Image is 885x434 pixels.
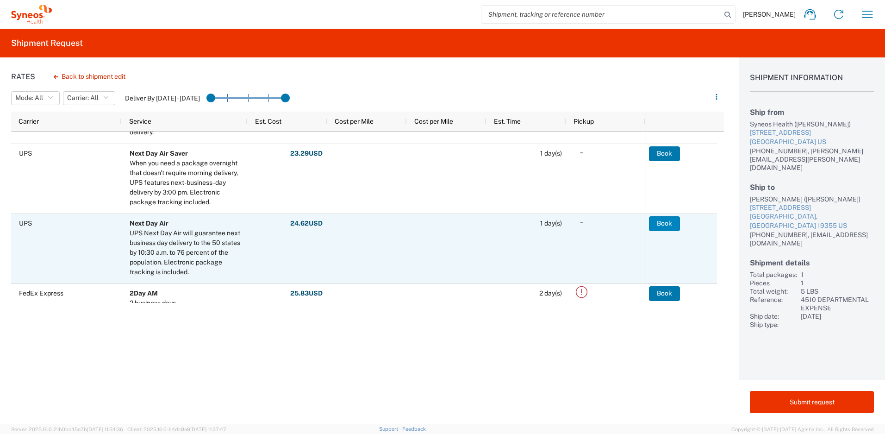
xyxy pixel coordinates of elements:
[750,321,797,329] div: Ship type:
[11,72,35,81] h1: Rates
[63,91,115,105] button: Carrier: All
[750,183,874,192] h2: Ship to
[127,427,226,432] span: Client: 2025.16.0-b4dc8a9
[750,203,874,213] div: [STREET_ADDRESS]
[750,296,797,312] div: Reference:
[539,289,562,297] span: 2 day(s)
[19,118,39,125] span: Carrier
[19,289,63,297] span: FedEx Express
[11,427,123,432] span: Server: 2025.16.0-21b0bc45e7b
[750,73,874,92] h1: Shipment Information
[750,258,874,267] h2: Shipment details
[87,427,123,432] span: [DATE] 11:54:36
[750,312,797,321] div: Ship date:
[130,298,176,308] div: 2 business days
[494,118,521,125] span: Est. Time
[130,220,168,227] b: Next Day Air
[255,118,281,125] span: Est. Cost
[750,279,797,287] div: Pieces
[731,425,874,434] span: Copyright © [DATE]-[DATE] Agistix Inc., All Rights Reserved
[15,94,43,102] span: Mode: All
[335,118,374,125] span: Cost per Mile
[414,118,453,125] span: Cost per Mile
[67,94,99,102] span: Carrier: All
[801,287,874,296] div: 5 LBS
[801,296,874,312] div: 4510 DEPARTMENTAL EXPENSE
[750,287,797,296] div: Total weight:
[130,228,243,277] div: UPS Next Day Air will guarantee next business day delivery to the 50 states by 10:30 a.m. to 76 p...
[649,216,680,231] button: Book
[290,289,323,298] strong: 25.83 USD
[379,426,402,432] a: Support
[290,146,323,161] button: 23.29USD
[750,120,874,128] div: Syneos Health ([PERSON_NAME])
[129,118,151,125] span: Service
[11,38,83,49] h2: Shipment Request
[750,391,874,413] button: Submit request
[11,91,60,105] button: Mode: All
[801,279,874,287] div: 1
[540,220,562,227] span: 1 day(s)
[649,146,680,161] button: Book
[750,270,797,279] div: Total packages:
[750,128,874,146] a: [STREET_ADDRESS][GEOGRAPHIC_DATA] US
[290,286,323,301] button: 25.83USD
[750,203,874,231] a: [STREET_ADDRESS][GEOGRAPHIC_DATA], [GEOGRAPHIC_DATA] 19355 US
[290,219,323,228] strong: 24.62 USD
[750,108,874,117] h2: Ship from
[801,312,874,321] div: [DATE]
[743,10,796,19] span: [PERSON_NAME]
[750,147,874,172] div: [PHONE_NUMBER], [PERSON_NAME][EMAIL_ADDRESS][PERSON_NAME][DOMAIN_NAME]
[750,128,874,138] div: [STREET_ADDRESS]
[19,150,32,157] span: UPS
[190,427,226,432] span: [DATE] 11:37:47
[125,94,200,102] label: Deliver By [DATE] - [DATE]
[750,138,874,147] div: [GEOGRAPHIC_DATA] US
[130,150,188,157] b: Next Day Air Saver
[130,158,243,207] div: When you need a package overnight that doesn't require morning delivery, UPS features next-busine...
[750,195,874,203] div: [PERSON_NAME] ([PERSON_NAME])
[130,289,158,297] b: 2Day AM
[649,286,680,301] button: Book
[46,69,133,85] button: Back to shipment edit
[481,6,721,23] input: Shipment, tracking or reference number
[573,118,594,125] span: Pickup
[801,270,874,279] div: 1
[290,216,323,231] button: 24.62USD
[290,149,323,158] strong: 23.29 USD
[750,231,874,247] div: [PHONE_NUMBER], [EMAIL_ADDRESS][DOMAIN_NAME]
[540,150,562,157] span: 1 day(s)
[19,220,32,227] span: UPS
[402,426,426,432] a: Feedback
[750,212,874,230] div: [GEOGRAPHIC_DATA], [GEOGRAPHIC_DATA] 19355 US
